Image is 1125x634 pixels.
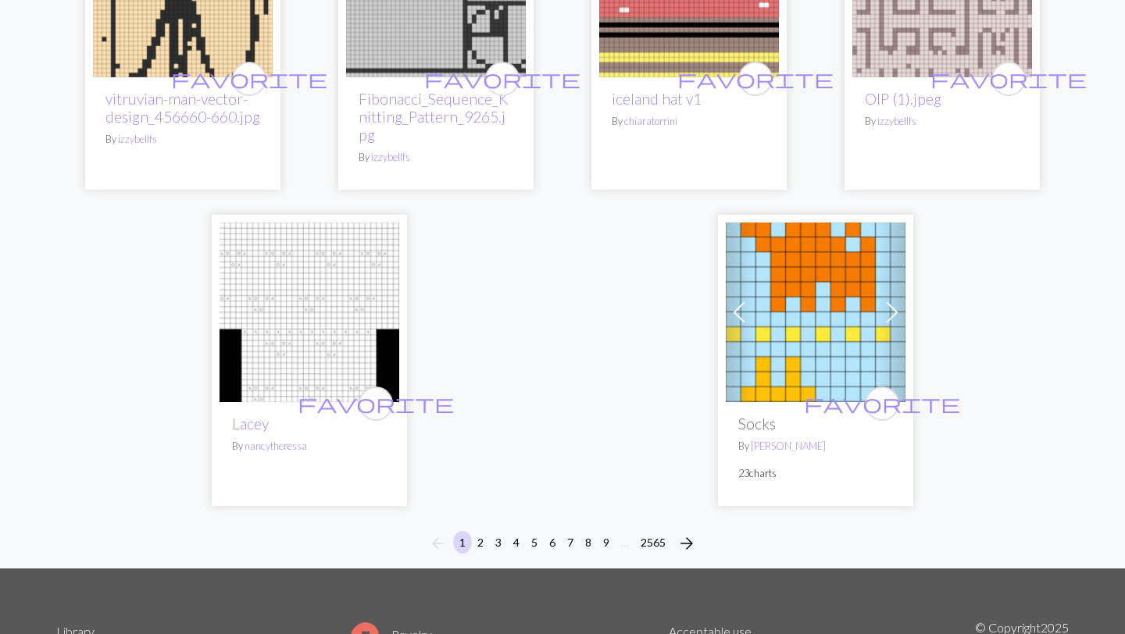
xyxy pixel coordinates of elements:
a: Fibonacci_Sequence_Knitting_Pattern_9265.jpg [359,90,508,144]
button: favourite [865,386,899,421]
i: favourite [677,63,834,94]
a: Lacey [232,415,269,433]
button: 5 [525,531,544,554]
button: 6 [543,531,562,554]
span: favorite [171,66,327,91]
p: By [232,439,387,454]
a: vitruvian-man-vector-design_456660-660.jpg [105,90,260,126]
img: Lacey [220,223,399,402]
button: 2565 [634,531,672,554]
span: favorite [804,391,960,415]
nav: Page navigation [423,531,702,556]
i: favourite [930,63,1087,94]
button: 2 [471,531,490,554]
button: 8 [579,531,598,554]
button: favourite [738,62,773,96]
button: 3 [489,531,508,554]
p: By [612,114,766,129]
span: favorite [677,66,834,91]
p: By [865,114,1020,129]
h2: Socks [738,415,893,433]
span: favorite [298,391,454,415]
button: favourite [232,62,266,96]
p: By [105,132,260,147]
p: 23 charts [738,466,893,481]
button: favourite [359,386,393,421]
button: favourite [485,62,520,96]
img: Fox Socks [726,223,905,402]
p: By [738,439,893,454]
a: Fox Socks [726,303,905,318]
i: Next [677,534,696,553]
button: 1 [453,531,472,554]
a: OIP (1).jpeg [865,90,941,108]
button: 4 [507,531,526,554]
button: favourite [991,62,1026,96]
span: favorite [930,66,1087,91]
button: 9 [597,531,616,554]
a: izzybellfs [877,115,916,127]
a: Lacey [220,303,399,318]
i: favourite [298,388,454,419]
p: By [359,150,513,165]
a: nancytheressa [245,440,307,452]
a: izzybellfs [371,151,410,163]
button: Next [671,531,702,556]
i: favourite [804,388,960,419]
a: chiaratorrini [624,115,677,127]
i: favourite [171,63,327,94]
button: 7 [561,531,580,554]
a: [PERSON_NAME] [751,440,826,452]
span: favorite [424,66,580,91]
a: izzybellfs [118,133,157,145]
a: iceland hat v1 [612,90,702,108]
span: arrow_forward [677,532,696,554]
i: favourite [424,63,580,94]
